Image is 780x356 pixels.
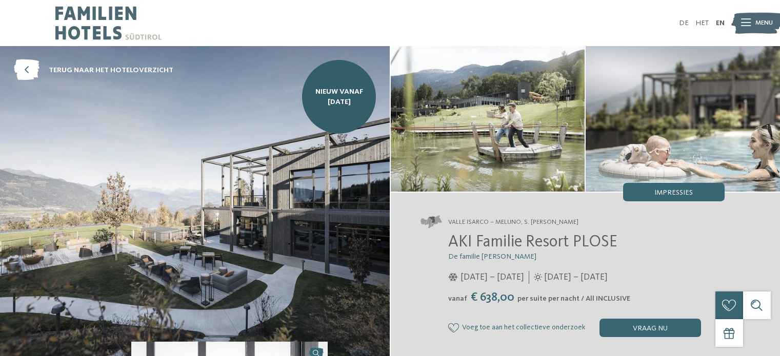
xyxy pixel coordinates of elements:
[462,324,586,331] font: Voeg toe aan het collectieve onderzoek
[391,46,585,192] img: AKI: alles wat je kinderen zich maar kunnen wensen
[448,295,467,302] font: vanaf
[716,19,725,27] a: EN
[633,325,668,332] font: vraag nu
[49,67,173,74] font: terug naar het hoteloverzicht
[654,189,693,196] font: Impressies
[461,273,524,282] font: [DATE] – [DATE]
[755,19,773,26] font: Menu
[448,219,578,225] font: Valle Isarco – Meluno, S. [PERSON_NAME]
[448,273,458,281] i: Openingstijden in de winter
[534,273,542,281] i: Openingstijden in de zomer
[679,19,689,27] a: DE
[448,253,536,260] font: De familie [PERSON_NAME]
[544,273,608,282] font: [DATE] – [DATE]
[517,295,630,302] font: per suite per nacht / All INCLUSIVE
[315,88,363,106] font: NIEUW vanaf [DATE]
[14,60,173,81] a: terug naar het hoteloverzicht
[586,46,780,192] img: AKI: alles wat je kinderen zich maar kunnen wensen
[471,291,514,304] font: € 638,00
[695,19,709,27] a: HET
[448,234,617,250] font: AKI Familie Resort PLOSE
